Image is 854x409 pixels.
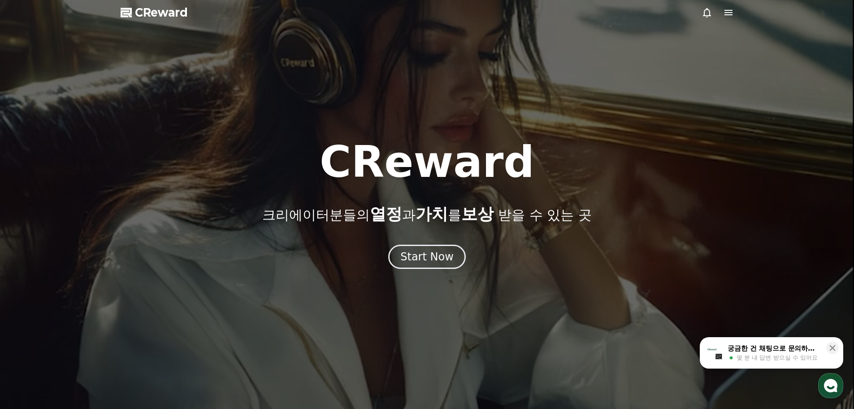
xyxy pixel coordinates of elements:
span: 가치 [416,205,448,223]
a: CReward [121,5,188,20]
span: CReward [135,5,188,20]
button: Start Now [388,245,466,269]
span: 열정 [370,205,402,223]
span: 보상 [461,205,494,223]
a: Start Now [388,254,466,262]
div: Start Now [400,250,454,264]
h1: CReward [320,141,534,184]
p: 크리에이터분들의 과 를 받을 수 있는 곳 [262,205,591,223]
